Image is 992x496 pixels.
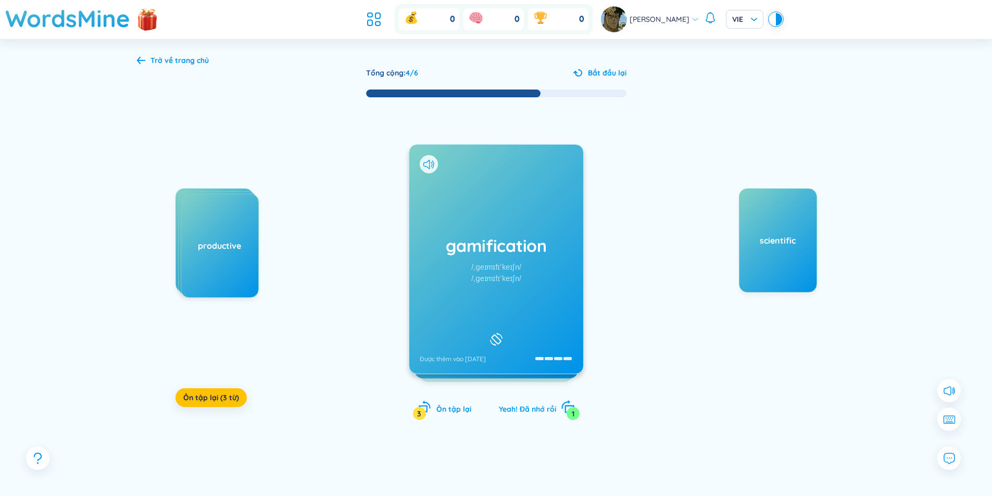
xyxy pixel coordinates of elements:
[418,400,431,413] span: rotate-left
[560,400,575,414] span: rotate-right
[366,68,406,78] span: Tổng cộng :
[406,68,418,78] span: 4 / 6
[514,14,520,25] span: 0
[588,67,626,79] span: Bắt đầu lại
[579,14,584,25] span: 0
[436,404,471,414] span: Ôn tập lại
[137,57,209,66] a: Trở về trang chủ
[601,6,627,32] img: avatar
[31,452,44,465] span: question
[420,234,573,257] h1: gamification
[471,273,521,284] div: /ˌɡeɪmɪfɪˈkeɪʃn/
[183,392,239,403] span: Ôn tập lại (3 từ)
[732,14,757,24] span: VIE
[175,388,247,407] button: Ôn tập lại (3 từ)
[179,237,256,249] div: proprietary
[420,355,486,363] div: Được thêm vào [DATE]
[499,404,556,414] span: Yeah! Đã nhớ rồi
[739,235,817,246] div: scientific
[150,55,209,66] div: Trở về trang chủ
[181,240,258,251] div: productive
[567,407,580,420] div: 1
[471,261,521,273] div: /ˌɡeɪmɪfɪˈkeɪʃn/
[573,67,626,79] button: Bắt đầu lại
[450,14,455,25] span: 0
[26,447,49,470] button: question
[413,407,426,420] div: 3
[137,3,158,34] img: flashSalesIcon.a7f4f837.png
[176,235,253,246] div: holistic
[601,6,630,32] a: avatar
[630,14,689,25] span: [PERSON_NAME]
